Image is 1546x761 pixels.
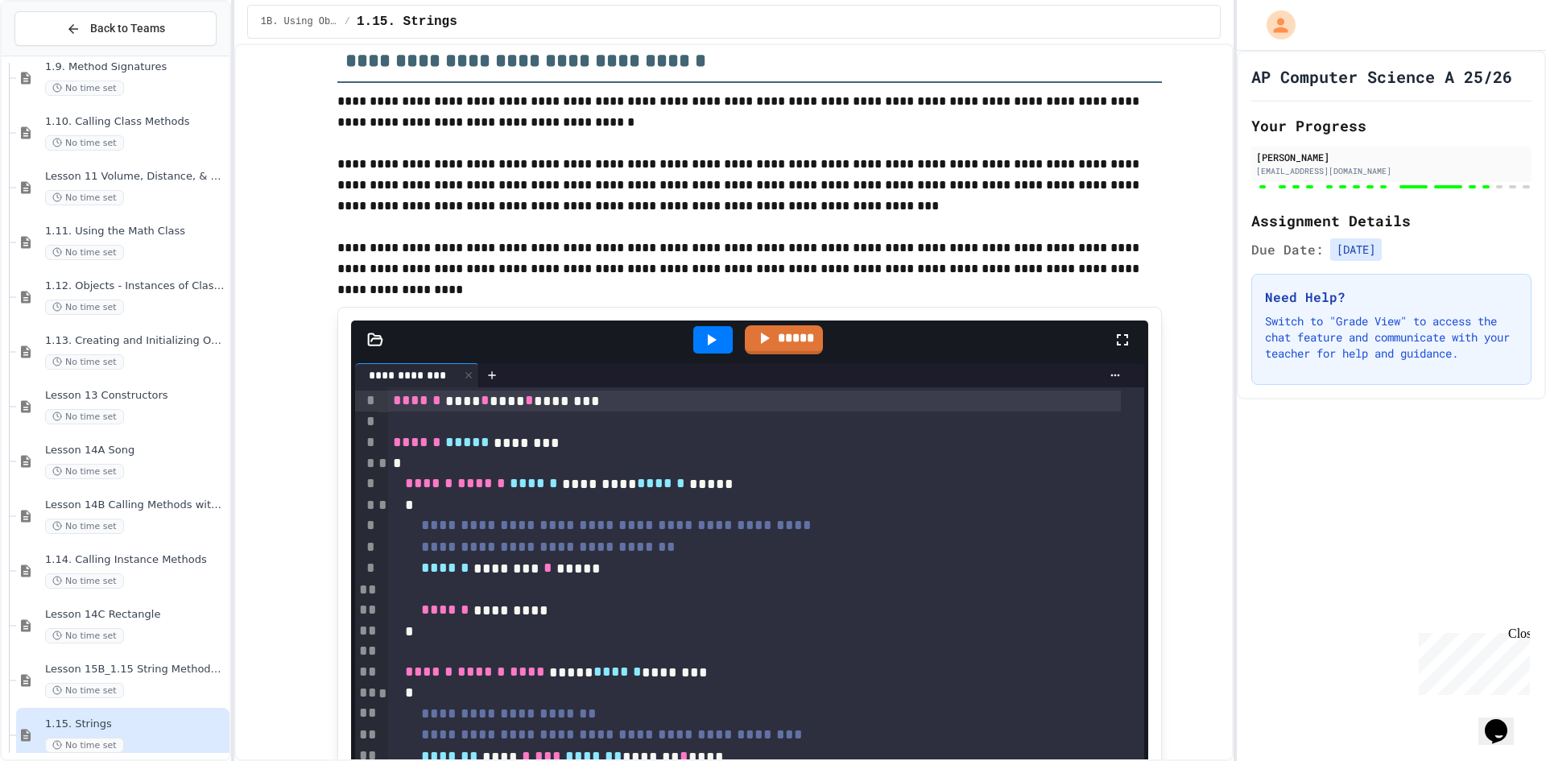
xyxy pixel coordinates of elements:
span: Lesson 14B Calling Methods with Parameters [45,498,226,512]
iframe: chat widget [1478,697,1530,745]
h1: AP Computer Science A 25/26 [1251,65,1512,88]
button: Back to Teams [14,11,217,46]
span: 1.11. Using the Math Class [45,225,226,238]
span: 1.10. Calling Class Methods [45,115,226,129]
div: [EMAIL_ADDRESS][DOMAIN_NAME] [1256,165,1527,177]
div: My Account [1250,6,1300,43]
span: 1.14. Calling Instance Methods [45,553,226,567]
span: Back to Teams [90,20,165,37]
span: No time set [45,81,124,96]
span: [DATE] [1330,238,1382,261]
h2: Assignment Details [1251,209,1532,232]
span: Lesson 15B_1.15 String Methods Demonstration [45,663,226,676]
h2: Your Progress [1251,114,1532,137]
div: Chat with us now!Close [6,6,111,102]
span: No time set [45,135,124,151]
h3: Need Help? [1265,287,1518,307]
span: 1B. Using Objects and Methods [261,15,338,28]
span: No time set [45,354,124,370]
span: Due Date: [1251,240,1324,259]
span: Lesson 14C Rectangle [45,608,226,622]
span: No time set [45,519,124,534]
span: No time set [45,245,124,260]
span: 1.9. Method Signatures [45,60,226,74]
span: 1.15. Strings [357,12,457,31]
p: Switch to "Grade View" to access the chat feature and communicate with your teacher for help and ... [1265,313,1518,362]
span: Lesson 14A Song [45,444,226,457]
span: No time set [45,628,124,643]
span: 1.15. Strings [45,718,226,731]
span: / [345,15,350,28]
span: No time set [45,409,124,424]
span: 1.12. Objects - Instances of Classes [45,279,226,293]
span: No time set [45,300,124,315]
span: Lesson 13 Constructors [45,389,226,403]
span: No time set [45,190,124,205]
span: No time set [45,738,124,753]
div: [PERSON_NAME] [1256,150,1527,164]
span: No time set [45,464,124,479]
span: Lesson 11 Volume, Distance, & Quadratic Formula [45,170,226,184]
iframe: chat widget [1412,627,1530,695]
span: 1.13. Creating and Initializing Objects: Constructors [45,334,226,348]
span: No time set [45,683,124,698]
span: No time set [45,573,124,589]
